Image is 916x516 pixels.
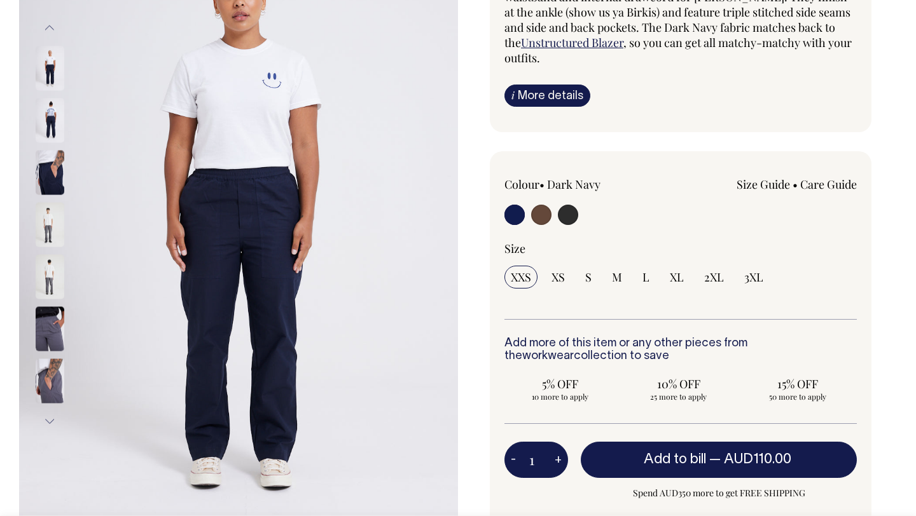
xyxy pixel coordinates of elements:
[800,177,857,192] a: Care Guide
[36,307,64,351] img: charcoal
[504,177,646,192] div: Colour
[547,177,600,192] label: Dark Navy
[511,269,531,285] span: XXS
[585,269,592,285] span: S
[545,266,571,289] input: XS
[581,485,857,501] span: Spend AUD350 more to get FREE SHIPPING
[642,269,649,285] span: L
[36,359,64,404] img: charcoal
[698,266,730,289] input: 2XL
[724,453,791,466] span: AUD110.00
[581,442,857,477] button: Add to bill —AUD110.00
[663,266,690,289] input: XL
[36,255,64,299] img: charcoal
[504,85,590,107] a: iMore details
[40,14,59,43] button: Previous
[612,269,622,285] span: M
[40,407,59,436] button: Next
[606,266,628,289] input: M
[36,203,64,247] img: charcoal
[504,35,852,65] span: , so you can get all matchy-matchy with your outfits.
[548,447,568,473] button: +
[511,376,609,391] span: 5% OFF
[504,337,857,363] h6: Add more of this item or any other pieces from the collection to save
[670,269,684,285] span: XL
[704,269,724,285] span: 2XL
[793,177,798,192] span: •
[742,372,853,405] input: 15% OFF 50 more to apply
[552,269,565,285] span: XS
[504,372,616,405] input: 5% OFF 10 more to apply
[504,447,522,473] button: -
[511,88,515,102] span: i
[748,376,847,391] span: 15% OFF
[36,151,64,195] img: dark-navy
[504,266,538,289] input: XXS
[644,453,706,466] span: Add to bill
[522,351,574,362] a: workwear
[738,266,770,289] input: 3XL
[623,372,735,405] input: 10% OFF 25 more to apply
[744,269,763,285] span: 3XL
[630,391,728,402] span: 25 more to apply
[630,376,728,391] span: 10% OFF
[521,35,623,50] a: Unstructured Blazer
[36,98,64,143] img: dark-navy
[579,266,598,289] input: S
[36,46,64,91] img: dark-navy
[737,177,790,192] a: Size Guide
[511,391,609,402] span: 10 more to apply
[539,177,545,192] span: •
[636,266,656,289] input: L
[748,391,847,402] span: 50 more to apply
[504,241,857,256] div: Size
[709,453,795,466] span: —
